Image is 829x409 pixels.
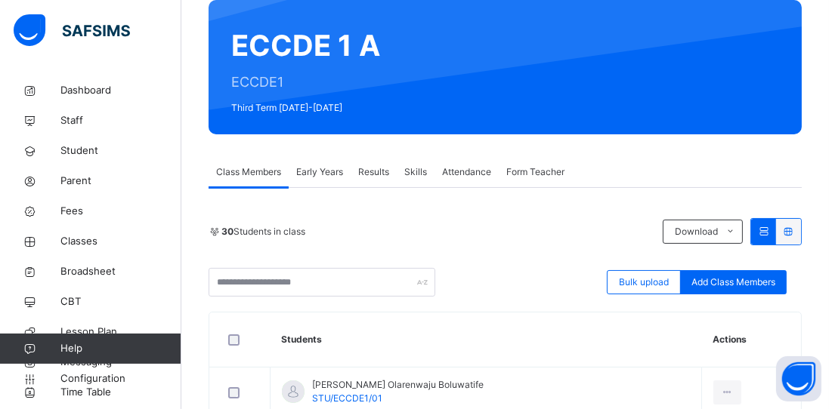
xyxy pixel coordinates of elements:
[221,226,234,237] b: 30
[691,275,775,289] span: Add Class Members
[776,356,821,401] button: Open asap
[14,14,130,46] img: safsims
[60,143,181,158] span: Student
[404,165,427,179] span: Skills
[60,264,181,279] span: Broadsheet
[60,204,181,219] span: Fees
[221,225,305,238] span: Students in class
[60,324,181,340] span: Lesson Plan
[60,113,181,128] span: Staff
[506,165,565,179] span: Form Teacher
[60,234,181,249] span: Classes
[60,371,181,386] span: Configuration
[60,83,181,98] span: Dashboard
[619,275,669,289] span: Bulk upload
[60,341,181,356] span: Help
[442,165,491,179] span: Attendance
[312,392,382,404] span: STU/ECCDE1/01
[60,294,181,309] span: CBT
[701,312,801,367] th: Actions
[312,378,484,392] span: [PERSON_NAME] Olarenwaju Boluwatife
[358,165,389,179] span: Results
[675,225,718,238] span: Download
[216,165,281,179] span: Class Members
[60,174,181,189] span: Parent
[296,165,343,179] span: Early Years
[271,312,702,367] th: Students
[231,101,380,115] span: Third Term [DATE]-[DATE]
